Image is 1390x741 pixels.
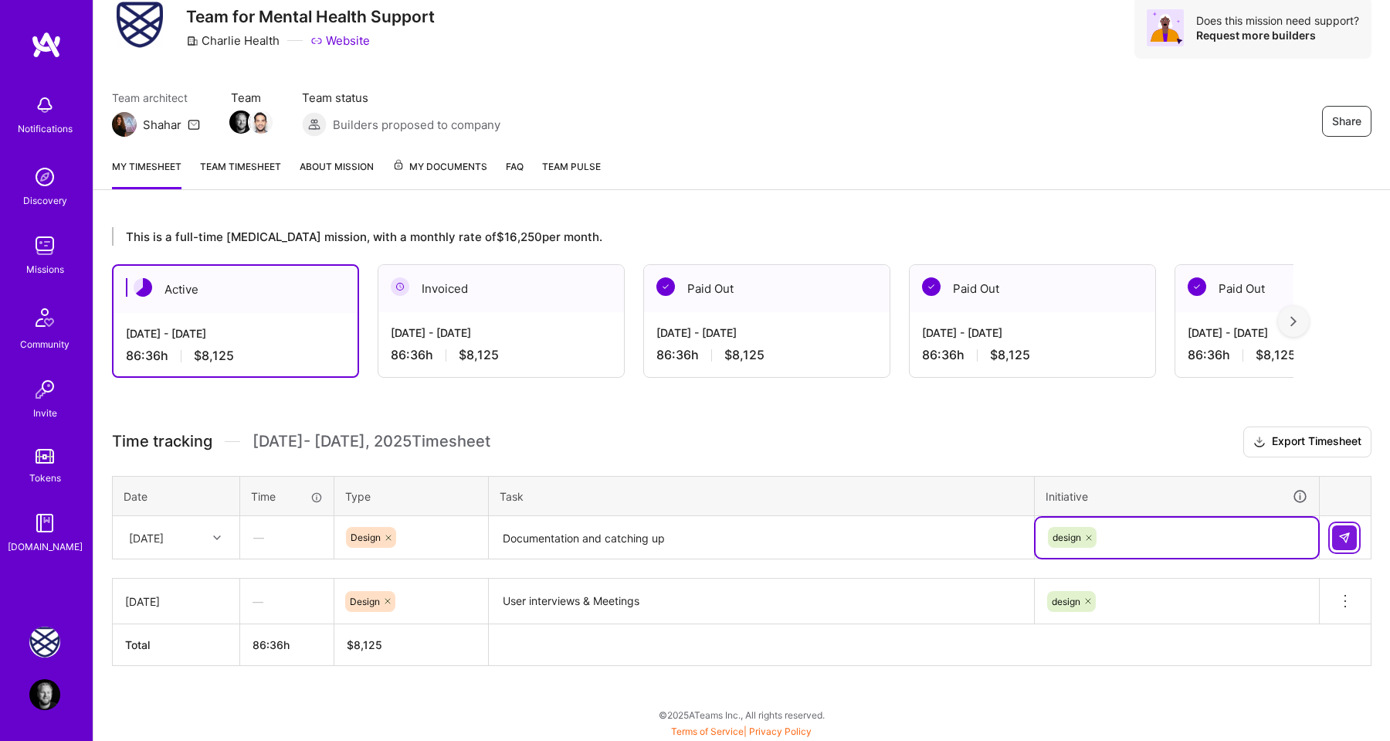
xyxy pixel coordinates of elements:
[25,627,64,658] a: Charlie Health: Team for Mental Health Support
[656,347,877,363] div: 86:36 h
[33,405,57,421] div: Invite
[1322,106,1371,137] button: Share
[1243,427,1371,457] button: Export Timesheet
[671,726,744,737] a: Terms of Service
[25,679,64,710] a: User Avatar
[644,265,890,312] div: Paid Out
[334,476,489,516] th: Type
[29,374,60,405] img: Invite
[20,336,69,352] div: Community
[188,118,200,131] i: icon Mail
[1253,434,1266,450] i: icon Download
[229,110,253,134] img: Team Member Avatar
[1188,277,1206,296] img: Paid Out
[112,158,181,189] a: My timesheet
[29,627,60,658] img: Charlie Health: Team for Mental Health Support
[1053,532,1081,543] span: design
[1147,9,1184,46] img: Avatar
[26,299,63,336] img: Community
[112,432,212,451] span: Time tracking
[749,726,812,737] a: Privacy Policy
[490,518,1032,559] textarea: Documentation and catching up
[143,117,181,133] div: Shahar
[1338,532,1351,544] img: Submit
[231,90,271,106] span: Team
[251,488,323,505] div: Time
[506,158,524,189] a: FAQ
[310,32,370,49] a: Website
[200,158,281,189] a: Team timesheet
[93,695,1390,734] div: © 2025 ATeams Inc., All rights reserved.
[656,325,877,341] div: [DATE] - [DATE]
[391,325,612,341] div: [DATE] - [DATE]
[392,158,487,189] a: My Documents
[1196,28,1359,42] div: Request more builders
[29,161,60,192] img: discovery
[378,265,624,312] div: Invoiced
[391,347,612,363] div: 86:36 h
[671,726,812,737] span: |
[134,278,152,297] img: Active
[112,90,200,106] span: Team architect
[18,121,73,137] div: Notifications
[334,624,489,666] th: $8,125
[186,7,435,26] h3: Team for Mental Health Support
[31,31,62,59] img: logo
[240,581,334,622] div: —
[656,277,675,296] img: Paid Out
[112,227,1293,246] div: This is a full-time [MEDICAL_DATA] mission, with a monthly rate of $16,250 per month.
[26,261,64,277] div: Missions
[29,679,60,710] img: User Avatar
[113,476,240,516] th: Date
[8,539,83,555] div: [DOMAIN_NAME]
[114,266,358,313] div: Active
[1046,488,1308,505] div: Initiative
[36,449,54,464] img: tokens
[129,529,164,546] div: [DATE]
[186,35,198,47] i: icon CompanyGray
[113,624,240,666] th: Total
[126,348,345,364] div: 86:36 h
[213,534,221,542] i: icon Chevron
[240,624,334,666] th: 86:36h
[1196,13,1359,28] div: Does this mission need support?
[117,2,163,48] img: Company Logo
[29,508,60,539] img: guide book
[29,470,61,486] div: Tokens
[922,325,1143,341] div: [DATE] - [DATE]
[333,117,500,133] span: Builders proposed to company
[392,158,487,175] span: My Documents
[922,277,941,296] img: Paid Out
[29,90,60,121] img: bell
[1290,316,1297,327] img: right
[490,580,1032,623] textarea: User interviews & Meetings
[1256,347,1296,363] span: $8,125
[249,110,273,134] img: Team Member Avatar
[1332,114,1361,129] span: Share
[241,517,333,558] div: —
[251,109,271,135] a: Team Member Avatar
[910,265,1155,312] div: Paid Out
[125,593,227,610] div: [DATE]
[112,112,137,137] img: Team Architect
[194,348,234,364] span: $8,125
[23,192,67,209] div: Discovery
[253,432,490,451] span: [DATE] - [DATE] , 2025 Timesheet
[350,596,380,607] span: Design
[126,325,345,342] div: [DATE] - [DATE]
[489,476,1035,516] th: Task
[300,158,374,189] a: About Mission
[302,112,327,137] img: Builders proposed to company
[1332,525,1358,550] div: null
[231,109,251,135] a: Team Member Avatar
[391,277,409,296] img: Invoiced
[29,230,60,261] img: teamwork
[1052,596,1080,607] span: design
[542,158,601,189] a: Team Pulse
[459,347,499,363] span: $8,125
[351,532,381,543] span: Design
[542,161,601,172] span: Team Pulse
[990,347,1030,363] span: $8,125
[724,347,764,363] span: $8,125
[186,32,280,49] div: Charlie Health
